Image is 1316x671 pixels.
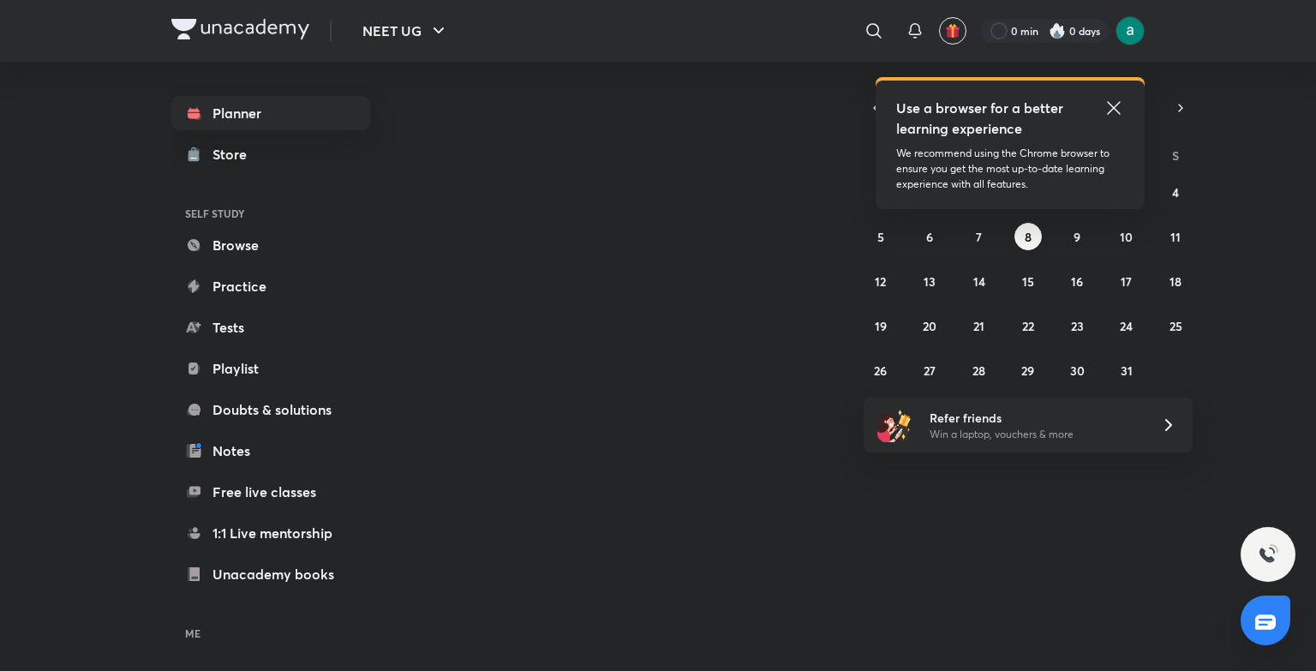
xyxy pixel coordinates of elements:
[171,475,370,509] a: Free live classes
[867,267,894,295] button: October 12, 2025
[973,318,984,334] abbr: October 21, 2025
[1063,312,1091,339] button: October 23, 2025
[966,312,993,339] button: October 21, 2025
[972,362,985,379] abbr: October 28, 2025
[171,557,370,591] a: Unacademy books
[1121,362,1133,379] abbr: October 31, 2025
[171,19,309,44] a: Company Logo
[916,356,943,384] button: October 27, 2025
[352,14,459,48] button: NEET UG
[1258,544,1278,565] img: ttu
[1162,223,1189,250] button: October 11, 2025
[1025,229,1032,245] abbr: October 8, 2025
[171,199,370,228] h6: SELF STUDY
[171,619,370,648] h6: ME
[867,223,894,250] button: October 5, 2025
[1162,178,1189,206] button: October 4, 2025
[1014,267,1042,295] button: October 15, 2025
[1113,267,1140,295] button: October 17, 2025
[1162,267,1189,295] button: October 18, 2025
[1169,318,1182,334] abbr: October 25, 2025
[896,146,1124,192] p: We recommend using the Chrome browser to ensure you get the most up-to-date learning experience w...
[966,223,993,250] button: October 7, 2025
[1070,362,1085,379] abbr: October 30, 2025
[1120,229,1133,245] abbr: October 10, 2025
[1049,22,1066,39] img: streak
[171,269,370,303] a: Practice
[171,19,309,39] img: Company Logo
[924,273,936,290] abbr: October 13, 2025
[1071,318,1084,334] abbr: October 23, 2025
[1113,356,1140,384] button: October 31, 2025
[939,17,966,45] button: avatar
[1063,223,1091,250] button: October 9, 2025
[926,229,933,245] abbr: October 6, 2025
[1022,318,1034,334] abbr: October 22, 2025
[916,223,943,250] button: October 6, 2025
[171,516,370,550] a: 1:1 Live mentorship
[930,427,1140,442] p: Win a laptop, vouchers & more
[867,356,894,384] button: October 26, 2025
[1014,356,1042,384] button: October 29, 2025
[1121,273,1132,290] abbr: October 17, 2025
[171,351,370,386] a: Playlist
[877,229,884,245] abbr: October 5, 2025
[966,267,993,295] button: October 14, 2025
[171,96,370,130] a: Planner
[1169,273,1181,290] abbr: October 18, 2025
[171,392,370,427] a: Doubts & solutions
[1162,312,1189,339] button: October 25, 2025
[1170,229,1181,245] abbr: October 11, 2025
[171,137,370,171] a: Store
[875,318,887,334] abbr: October 19, 2025
[1014,223,1042,250] button: October 8, 2025
[212,144,257,165] div: Store
[916,312,943,339] button: October 20, 2025
[1071,273,1083,290] abbr: October 16, 2025
[916,267,943,295] button: October 13, 2025
[1116,16,1145,45] img: ninja turtle
[976,229,982,245] abbr: October 7, 2025
[1113,312,1140,339] button: October 24, 2025
[1113,223,1140,250] button: October 10, 2025
[923,318,936,334] abbr: October 20, 2025
[1063,267,1091,295] button: October 16, 2025
[1120,318,1133,334] abbr: October 24, 2025
[867,312,894,339] button: October 19, 2025
[1021,362,1034,379] abbr: October 29, 2025
[171,228,370,262] a: Browse
[171,310,370,344] a: Tests
[1074,229,1080,245] abbr: October 9, 2025
[877,408,912,442] img: referral
[1014,312,1042,339] button: October 22, 2025
[874,362,887,379] abbr: October 26, 2025
[1022,273,1034,290] abbr: October 15, 2025
[1172,147,1179,164] abbr: Saturday
[171,434,370,468] a: Notes
[875,273,886,290] abbr: October 12, 2025
[945,23,960,39] img: avatar
[1063,356,1091,384] button: October 30, 2025
[966,356,993,384] button: October 28, 2025
[1172,184,1179,201] abbr: October 4, 2025
[930,409,1140,427] h6: Refer friends
[924,362,936,379] abbr: October 27, 2025
[896,98,1067,139] h5: Use a browser for a better learning experience
[973,273,985,290] abbr: October 14, 2025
